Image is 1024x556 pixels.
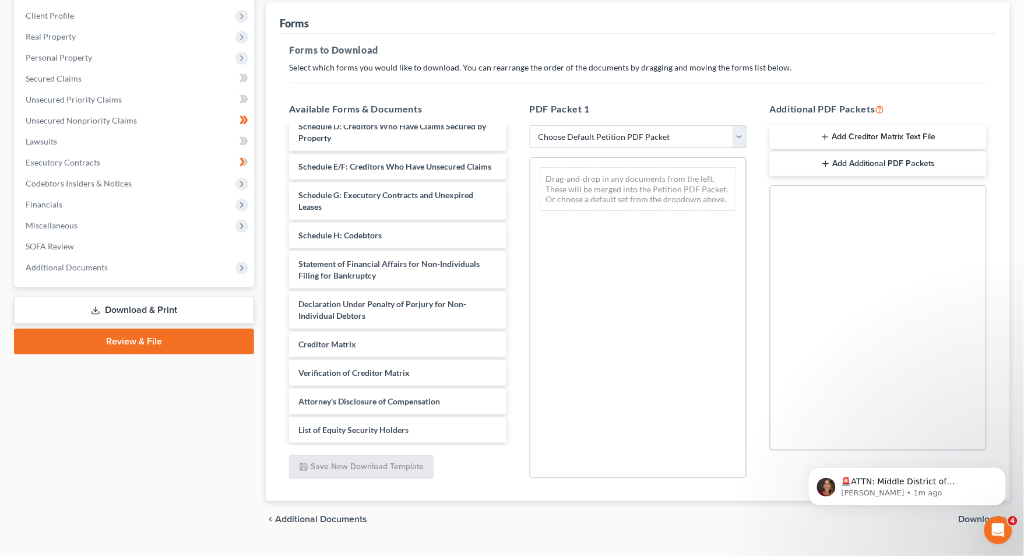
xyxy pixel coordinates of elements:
span: Schedule H: Codebtors [298,230,382,240]
button: Add Additional PDF Packets [770,152,987,176]
span: Attorney's Disclosure of Compensation [298,396,440,406]
h5: PDF Packet 1 [530,102,747,116]
a: Unsecured Nonpriority Claims [16,110,254,131]
span: Declaration Under Penalty of Perjury for Non-Individual Debtors [298,299,466,321]
span: 4 [1008,516,1018,526]
span: Financials [26,199,62,209]
button: Add Creditor Matrix Text File [770,125,987,150]
button: Download chevron_right [959,515,1010,525]
span: Additional Documents [26,262,108,272]
iframe: Intercom notifications message [791,443,1024,525]
a: SOFA Review [16,236,254,257]
span: SOFA Review [26,241,74,251]
span: Creditor Matrix [298,339,356,349]
span: Real Property [26,31,76,41]
h5: Available Forms & Documents [289,102,506,116]
iframe: Intercom live chat [984,516,1012,544]
span: Miscellaneous [26,220,78,230]
span: Codebtors Insiders & Notices [26,178,132,188]
p: Select which forms you would like to download. You can rearrange the order of the documents by dr... [289,62,987,73]
span: Lawsuits [26,136,57,146]
a: Download & Print [14,297,254,324]
h5: Forms to Download [289,43,987,57]
span: Statement of Financial Affairs for Non-Individuals Filing for Bankruptcy [298,259,480,280]
span: Unsecured Nonpriority Claims [26,115,137,125]
span: Schedule G: Executory Contracts and Unexpired Leases [298,190,473,212]
div: Forms [280,16,309,30]
h5: Additional PDF Packets [770,102,987,116]
button: Save New Download Template [289,455,434,480]
a: Lawsuits [16,131,254,152]
span: Unsecured Priority Claims [26,94,122,104]
a: Executory Contracts [16,152,254,173]
span: Additional Documents [275,515,367,525]
a: chevron_left Additional Documents [266,515,367,525]
span: Executory Contracts [26,157,100,167]
a: Review & File [14,329,254,354]
span: Schedule E/F: Creditors Who Have Unsecured Claims [298,161,491,171]
span: Download [959,515,1001,525]
a: Secured Claims [16,68,254,89]
i: chevron_left [266,515,275,525]
div: Drag-and-drop in any documents from the left. These will be merged into the Petition PDF Packet. ... [540,167,737,211]
a: Unsecured Priority Claims [16,89,254,110]
span: Verification of Creditor Matrix [298,368,410,378]
span: Personal Property [26,52,92,62]
span: Schedule D: Creditors Who Have Claims Secured by Property [298,121,486,143]
span: List of Equity Security Holders [298,425,409,435]
span: Secured Claims [26,73,82,83]
span: Client Profile [26,10,74,20]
